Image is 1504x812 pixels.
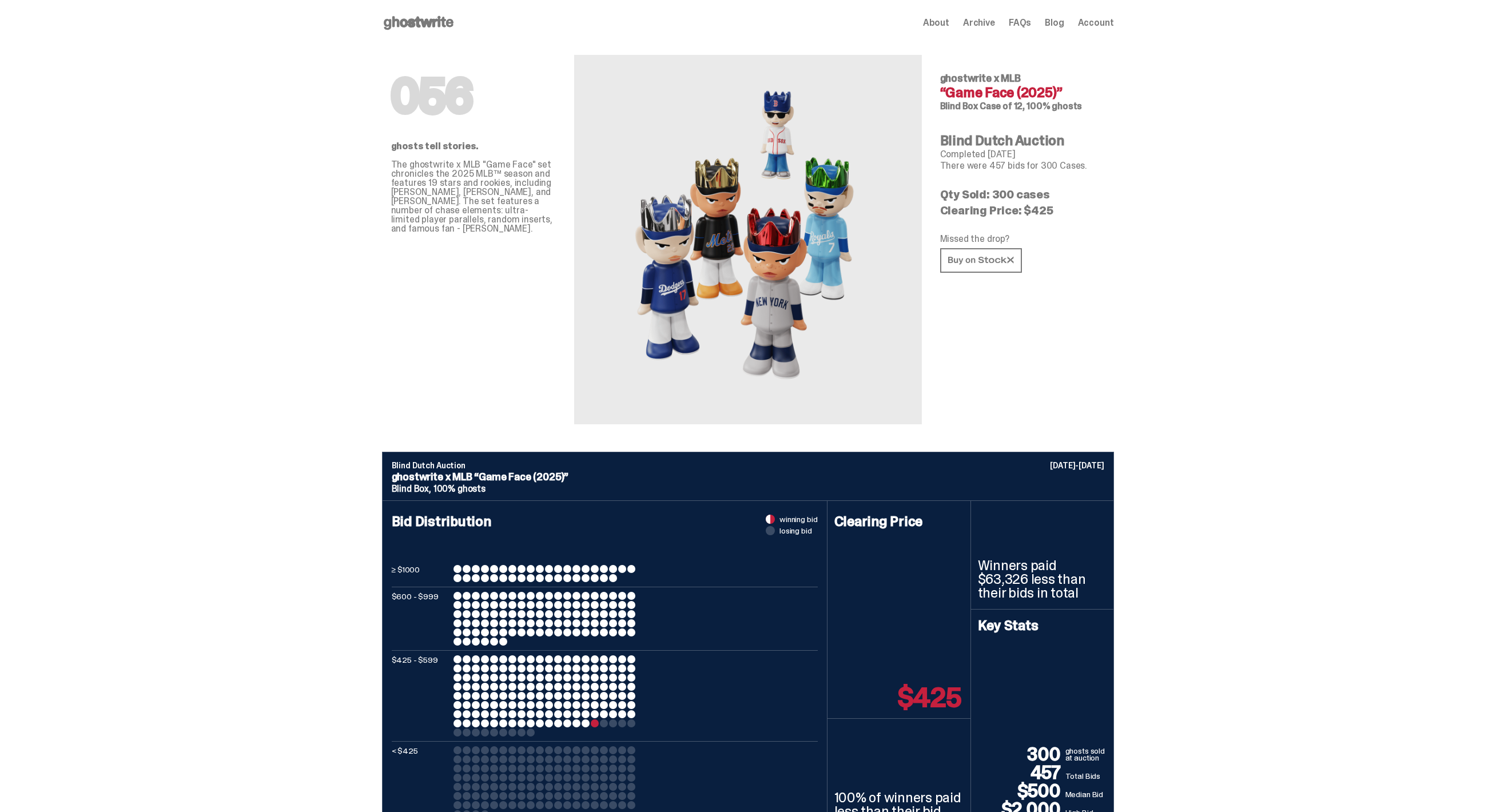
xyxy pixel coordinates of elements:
[1065,789,1107,800] p: Median Bid
[923,18,949,27] a: About
[392,461,1104,469] p: Blind Dutch Auction
[1009,18,1031,27] a: FAQs
[978,619,1107,632] h4: Key Stats
[392,483,431,495] span: Blind Box,
[978,559,1107,600] p: Winners paid $63,326 less than their bids in total
[1050,461,1104,469] p: [DATE]-[DATE]
[978,763,1065,782] p: 457
[940,234,1105,244] p: Missed the drop?
[940,86,1105,99] h4: “Game Face (2025)”
[433,483,486,495] span: 100% ghosts
[392,472,1104,482] p: ghostwrite x MLB “Game Face (2025)”
[940,150,1105,159] p: Completed [DATE]
[391,142,556,151] p: ghosts tell stories.
[392,655,449,737] p: $425 - $599
[940,205,1105,216] p: Clearing Price: $425
[898,684,961,711] p: $425
[392,515,818,565] h4: Bid Distribution
[940,134,1105,148] h4: Blind Dutch Auction
[940,100,978,112] span: Blind Box
[1065,770,1107,782] p: Total Bids
[392,592,449,646] p: $600 - $999
[622,82,874,397] img: MLB&ldquo;Game Face (2025)&rdquo;
[978,745,1065,763] p: 300
[940,189,1105,200] p: Qty Sold: 300 cases
[391,73,556,119] h1: 056
[391,160,556,233] p: The ghostwrite x MLB "Game Face" set chronicles the 2025 MLB™ season and features 19 stars and ro...
[1045,18,1064,27] a: Blog
[1065,747,1107,763] p: ghosts sold at auction
[1078,18,1114,27] a: Account
[940,71,1021,85] span: ghostwrite x MLB
[978,782,1065,800] p: $500
[980,100,1082,112] span: Case of 12, 100% ghosts
[392,565,449,582] p: ≥ $1000
[834,515,964,528] h4: Clearing Price
[963,18,995,27] a: Archive
[779,515,817,523] span: winning bid
[940,161,1105,170] p: There were 457 bids for 300 Cases.
[779,527,812,535] span: losing bid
